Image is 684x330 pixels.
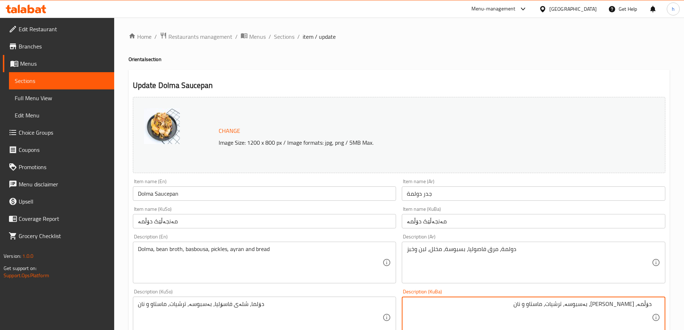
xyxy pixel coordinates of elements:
[19,180,108,189] span: Menu disclaimer
[219,126,240,136] span: Change
[4,271,49,280] a: Support.OpsPlatform
[407,246,652,280] textarea: دولمة، مرق فاصوليا، بسبوسة، مخلل، لبن وخبز
[4,251,21,261] span: Version:
[216,124,243,138] button: Change
[249,32,266,41] span: Menus
[15,94,108,102] span: Full Menu View
[129,32,152,41] a: Home
[269,32,271,41] li: /
[133,186,396,201] input: Enter name En
[19,25,108,33] span: Edit Restaurant
[144,108,180,144] img: %D8%AC%D8%AF%D8%B1_%D8%AF%D9%88%D9%84%D9%85%D8%A9638895906406270212.jpg
[3,55,114,72] a: Menus
[19,42,108,51] span: Branches
[549,5,597,13] div: [GEOGRAPHIC_DATA]
[133,214,396,228] input: Enter name KuSo
[19,197,108,206] span: Upsell
[154,32,157,41] li: /
[19,214,108,223] span: Coverage Report
[129,32,670,41] nav: breadcrumb
[3,141,114,158] a: Coupons
[19,128,108,137] span: Choice Groups
[19,232,108,240] span: Grocery Checklist
[160,32,232,41] a: Restaurants management
[3,20,114,38] a: Edit Restaurant
[402,186,665,201] input: Enter name Ar
[133,80,665,91] h2: Update Dolma Saucepan
[3,176,114,193] a: Menu disclaimer
[19,145,108,154] span: Coupons
[297,32,300,41] li: /
[3,227,114,245] a: Grocery Checklist
[15,76,108,85] span: Sections
[216,138,599,147] p: Image Size: 1200 x 800 px / Image formats: jpg, png / 5MB Max.
[129,56,670,63] h4: Oriental section
[471,5,516,13] div: Menu-management
[241,32,266,41] a: Menus
[9,72,114,89] a: Sections
[22,251,33,261] span: 1.0.0
[4,264,37,273] span: Get support on:
[168,32,232,41] span: Restaurants management
[138,246,383,280] textarea: Dolma, bean broth, basbousa, pickles, ayran and bread
[9,89,114,107] a: Full Menu View
[19,163,108,171] span: Promotions
[15,111,108,120] span: Edit Menu
[274,32,294,41] a: Sections
[303,32,336,41] span: item / update
[672,5,675,13] span: h
[3,158,114,176] a: Promotions
[3,210,114,227] a: Coverage Report
[3,124,114,141] a: Choice Groups
[402,214,665,228] input: Enter name KuBa
[20,59,108,68] span: Menus
[235,32,238,41] li: /
[9,107,114,124] a: Edit Menu
[3,193,114,210] a: Upsell
[3,38,114,55] a: Branches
